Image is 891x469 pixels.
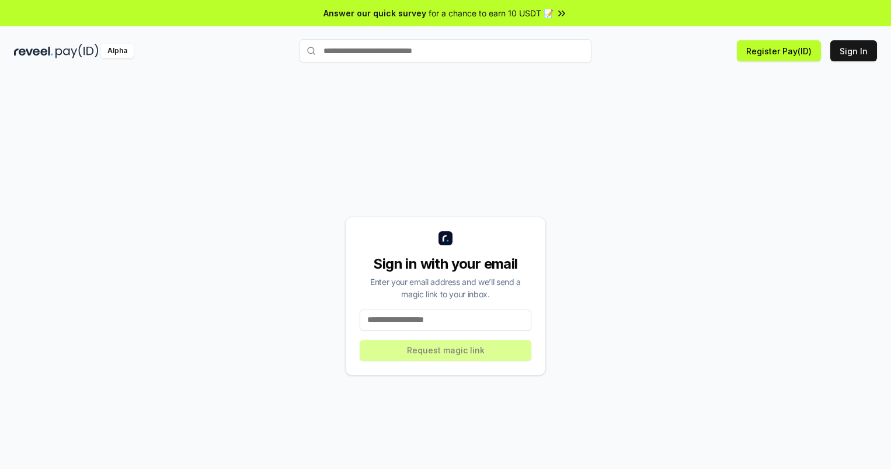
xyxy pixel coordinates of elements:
img: logo_small [438,231,453,245]
img: reveel_dark [14,44,53,58]
div: Enter your email address and we’ll send a magic link to your inbox. [360,276,531,300]
span: for a chance to earn 10 USDT 📝 [429,7,554,19]
span: Answer our quick survey [323,7,426,19]
div: Sign in with your email [360,255,531,273]
button: Register Pay(ID) [737,40,821,61]
button: Sign In [830,40,877,61]
img: pay_id [55,44,99,58]
div: Alpha [101,44,134,58]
